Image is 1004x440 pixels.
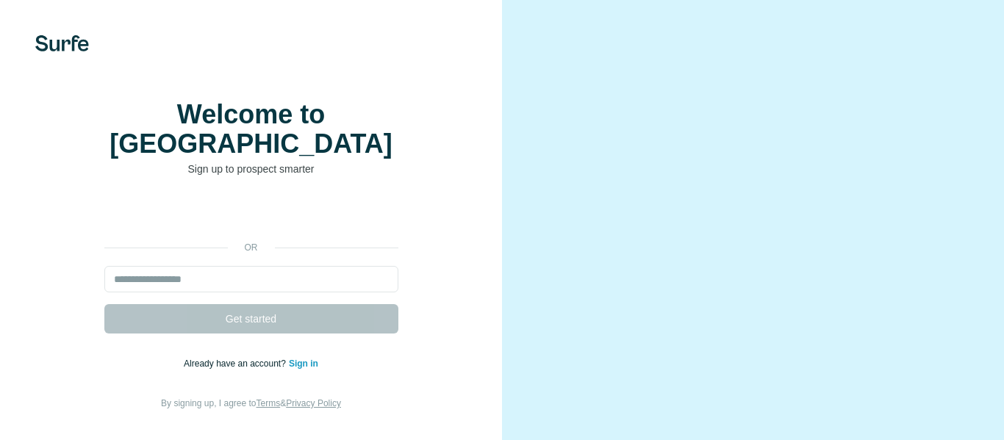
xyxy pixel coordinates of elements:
[228,241,275,254] p: or
[104,100,398,159] h1: Welcome to [GEOGRAPHIC_DATA]
[184,358,289,369] span: Already have an account?
[257,398,281,408] a: Terms
[289,358,318,369] a: Sign in
[104,162,398,176] p: Sign up to prospect smarter
[161,398,341,408] span: By signing up, I agree to &
[97,198,406,231] iframe: Sign in with Google Button
[35,35,89,51] img: Surfe's logo
[286,398,341,408] a: Privacy Policy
